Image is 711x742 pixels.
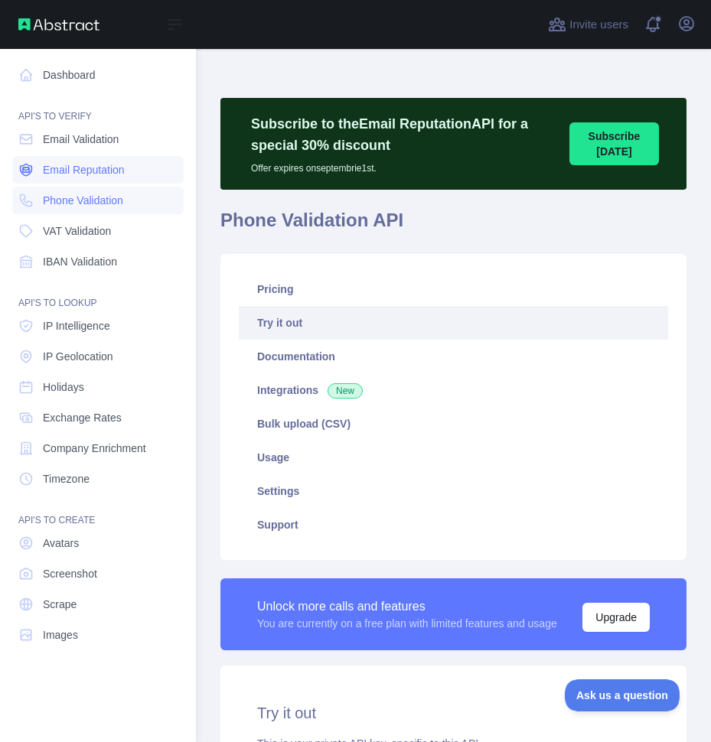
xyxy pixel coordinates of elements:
a: Documentation [239,340,668,373]
button: Subscribe [DATE] [569,122,659,165]
span: Screenshot [43,566,97,581]
a: Email Validation [12,125,184,153]
span: IP Geolocation [43,349,113,364]
a: Timezone [12,465,184,493]
button: Invite users [545,12,631,37]
span: Holidays [43,379,84,395]
span: Phone Validation [43,193,123,208]
a: Avatars [12,529,184,557]
span: Avatars [43,535,79,551]
a: Dashboard [12,61,184,89]
div: You are currently on a free plan with limited features and usage [257,616,557,631]
a: Usage [239,441,668,474]
div: API'S TO LOOKUP [12,278,184,309]
div: API'S TO VERIFY [12,92,184,122]
h1: Phone Validation API [220,208,687,245]
a: VAT Validation [12,217,184,245]
a: Images [12,621,184,649]
a: Holidays [12,373,184,401]
a: IP Geolocation [12,343,184,370]
a: Exchange Rates [12,404,184,431]
span: Images [43,627,78,643]
span: IP Intelligence [43,318,110,334]
span: Email Reputation [43,162,125,177]
a: Integrations New [239,373,668,407]
a: Phone Validation [12,187,184,214]
p: Offer expires on septembrie 1st. [251,156,554,174]
div: API'S TO CREATE [12,496,184,526]
span: IBAN Validation [43,254,117,269]
p: Subscribe to the Email Reputation API for a special 30 % discount [251,113,554,156]
div: Unlock more calls and features [257,597,557,616]
iframe: Toggle Customer Support [565,679,680,711]
button: Upgrade [582,603,650,632]
a: Bulk upload (CSV) [239,407,668,441]
a: IBAN Validation [12,248,184,275]
span: Scrape [43,597,77,612]
a: Screenshot [12,560,184,587]
span: Exchange Rates [43,410,122,425]
span: Timezone [43,471,90,487]
span: New [328,383,363,399]
a: Email Reputation [12,156,184,184]
a: IP Intelligence [12,312,184,340]
a: Company Enrichment [12,434,184,462]
span: Invite users [569,16,628,34]
span: Company Enrichment [43,441,146,456]
span: Email Validation [43,132,119,147]
a: Scrape [12,591,184,618]
a: Try it out [239,306,668,340]
a: Settings [239,474,668,508]
img: Abstract API [18,18,99,31]
a: Pricing [239,272,668,306]
span: VAT Validation [43,223,111,239]
a: Support [239,508,668,542]
h2: Try it out [257,702,650,724]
